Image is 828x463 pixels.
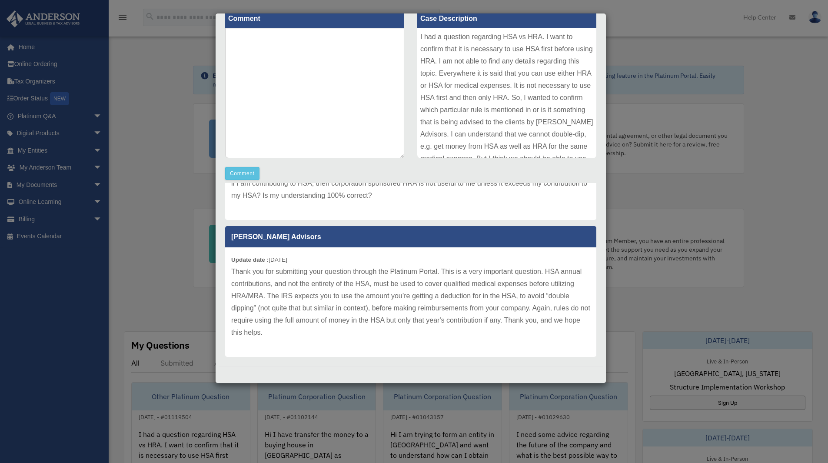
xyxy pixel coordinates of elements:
[231,266,590,339] p: Thank you for submitting your question through the Platinum Portal. This is a very important ques...
[417,28,596,158] div: I had a question regarding HSA vs HRA. I want to confirm that it is necessary to use HSA first be...
[225,167,259,180] button: Comment
[225,226,596,247] p: [PERSON_NAME] Advisors
[225,10,404,28] label: Comment
[417,10,596,28] label: Case Description
[231,256,287,263] small: [DATE]
[231,256,269,263] b: Update date :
